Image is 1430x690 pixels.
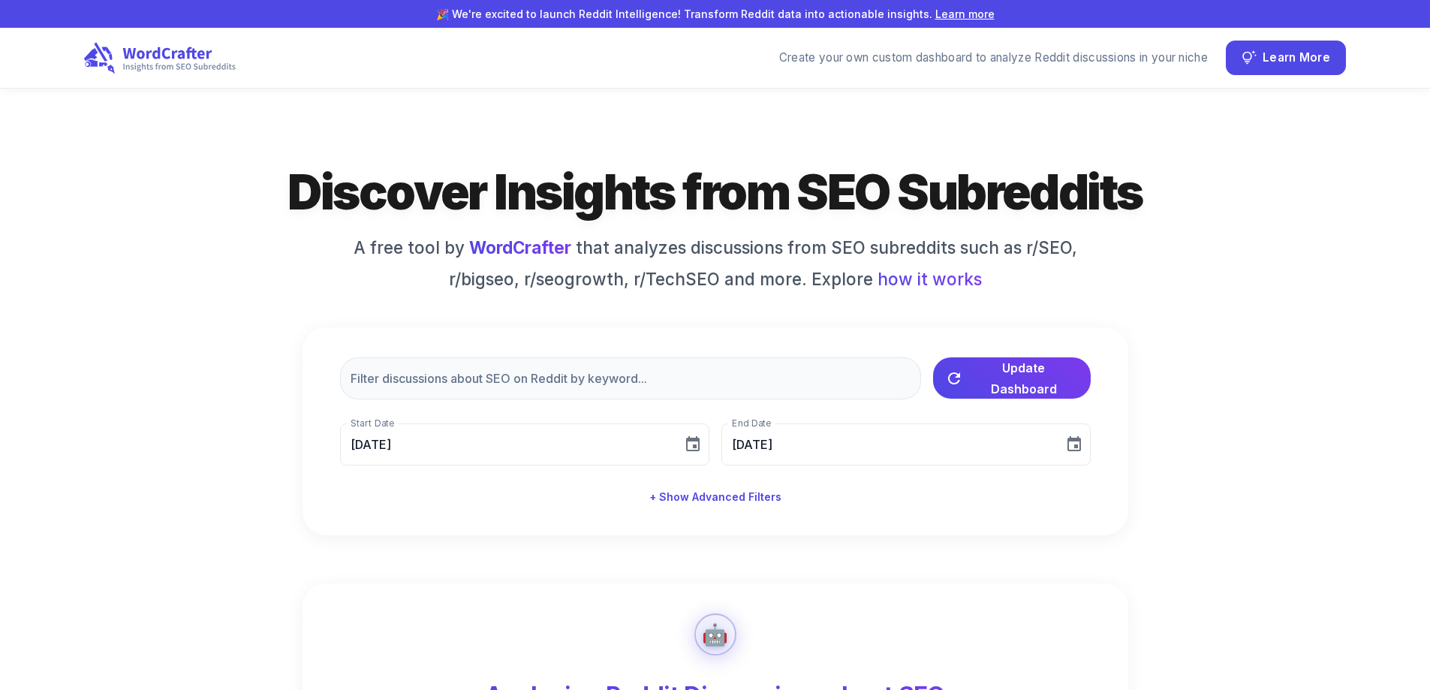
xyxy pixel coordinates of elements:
label: Start Date [351,417,394,429]
span: Update Dashboard [969,357,1079,399]
label: End Date [732,417,771,429]
a: Learn more [935,8,995,20]
button: Choose date, selected date is Aug 10, 2025 [678,429,708,459]
button: Choose date, selected date is Sep 9, 2025 [1059,429,1089,459]
p: 🎉 We're excited to launch Reddit Intelligence! Transform Reddit data into actionable insights. [24,6,1406,22]
span: how it works [878,267,982,292]
div: 🤖 [702,619,728,650]
button: + Show Advanced Filters [643,484,787,511]
input: MM/DD/YYYY [721,423,1053,466]
div: Create your own custom dashboard to analyze Reddit discussions in your niche [779,50,1208,67]
span: Learn More [1263,48,1330,68]
input: MM/DD/YYYY [340,423,672,466]
a: WordCrafter [469,237,571,258]
h6: A free tool by that analyzes discussions from SEO subreddits such as r/SEO, r/bigseo, r/seogrowth... [340,235,1091,291]
h1: Discover Insights from SEO Subreddits [190,161,1241,223]
button: Update Dashboard [933,357,1091,399]
button: Learn More [1226,41,1346,75]
input: Filter discussions about SEO on Reddit by keyword... [340,357,921,399]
